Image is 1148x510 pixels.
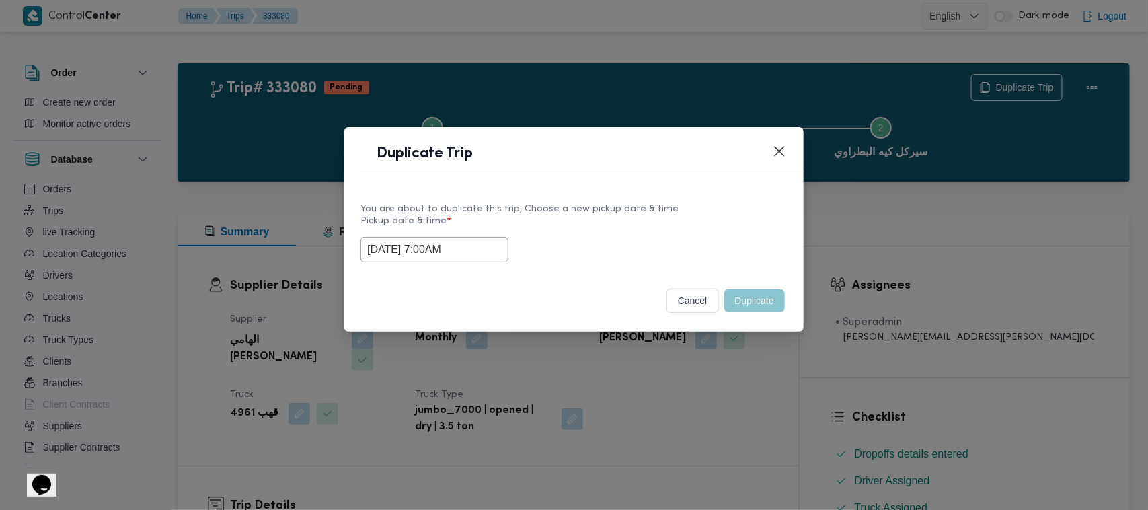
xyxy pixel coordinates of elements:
[666,289,719,313] button: cancel
[377,143,473,165] h1: Duplicate Trip
[360,237,508,262] input: Choose date & time
[360,216,788,237] label: Pickup date & time
[724,289,785,312] button: Duplicate
[360,202,788,216] div: You are about to duplicate this trip, Choose a new pickup date & time
[771,143,788,159] button: Closes this modal window
[13,456,56,497] iframe: chat widget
